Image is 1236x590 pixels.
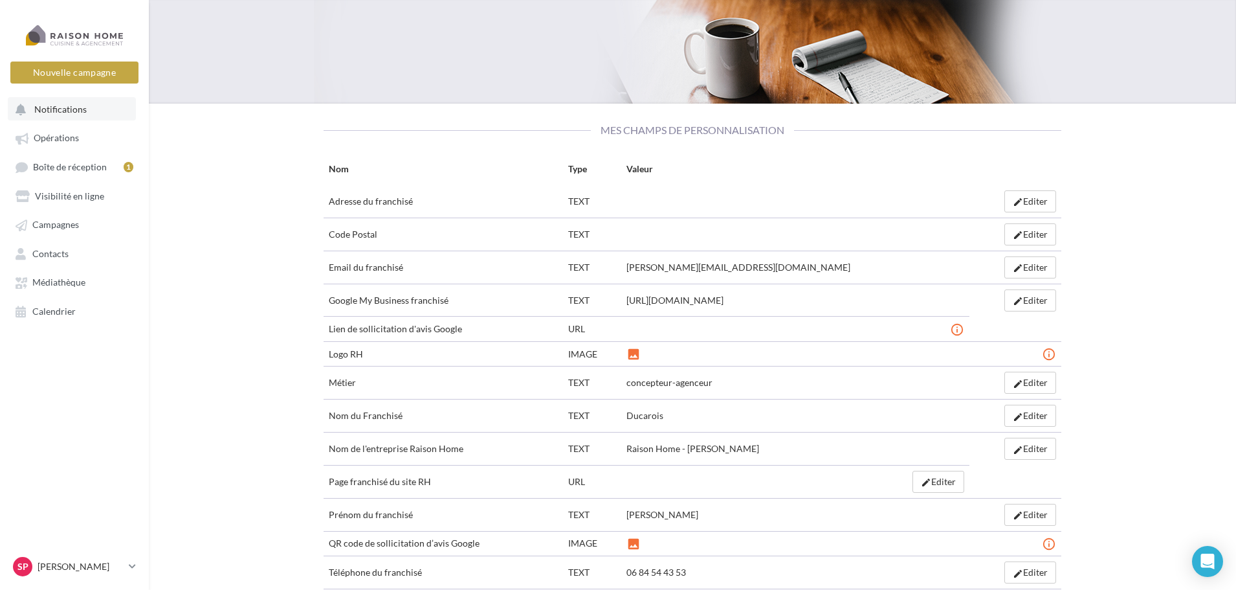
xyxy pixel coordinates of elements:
[1013,379,1023,389] i: mode_edit
[563,317,622,341] td: URL
[8,212,141,236] a: Campagnes
[324,317,563,341] td: Lien de sollicitation d'avis Google
[563,251,622,284] td: TEXT
[324,185,563,218] td: Adresse du franchisé
[124,162,133,172] div: 1
[563,433,622,466] td: TEXT
[1042,348,1056,359] span: info_outline
[626,538,641,550] i: photo
[626,348,641,361] i: photo
[626,410,663,421] span: Ducarois
[1013,412,1023,422] i: mode_edit
[324,465,563,498] td: Page franchisé du site RH
[34,133,79,144] span: Opérations
[621,157,969,185] th: Valeur
[324,284,563,317] td: Google My Business franchisé
[324,556,563,589] td: Téléphone du franchisé
[35,190,104,201] span: Visibilité en ligne
[1004,223,1056,245] button: mode_editEditer
[563,218,622,251] td: TEXT
[563,465,622,498] td: URL
[563,157,622,185] th: Type
[626,348,641,359] span: photo
[950,323,964,334] span: info_outline
[8,155,141,179] a: Boîte de réception1
[38,560,124,573] p: [PERSON_NAME]
[1013,510,1023,521] i: mode_edit
[626,509,698,520] span: [PERSON_NAME]
[1004,562,1056,584] button: mode_editEditer
[8,97,136,120] button: Notifications
[324,367,563,400] td: Métier
[17,560,28,573] span: Sp
[1013,296,1023,306] i: mode_edit
[626,262,850,273] span: [PERSON_NAME][EMAIL_ADDRESS][DOMAIN_NAME]
[8,126,141,149] a: Opérations
[563,341,622,366] td: IMAGE
[563,531,622,556] td: IMAGE
[626,567,686,578] span: 06 84 54 43 53
[8,299,141,323] a: Calendrier
[626,377,712,388] span: concepteur-agenceur
[626,538,641,549] span: photo
[563,185,622,218] td: TEXT
[912,471,964,493] button: mode_editEditer
[1004,504,1056,526] button: mode_editEditer
[324,433,563,466] td: Nom de l'entreprise Raison Home
[1004,405,1056,427] button: mode_editEditer
[563,498,622,531] td: TEXT
[1004,256,1056,278] button: mode_editEditer
[591,124,794,136] span: Mes champs de personnalisation
[1042,538,1056,550] i: info_outline
[8,184,141,207] a: Visibilité en ligne
[1013,445,1023,455] i: mode_edit
[1013,263,1023,273] i: mode_edit
[950,323,964,336] i: info_outline
[324,498,563,531] td: Prénom du franchisé
[324,341,563,366] td: Logo RH
[32,277,85,288] span: Médiathèque
[324,157,563,185] th: Nom
[626,295,723,306] span: [URL][DOMAIN_NAME]
[324,400,563,433] td: Nom du Franchisé
[921,477,931,488] i: mode_edit
[563,367,622,400] td: TEXT
[34,104,87,115] span: Notifications
[32,248,69,259] span: Contacts
[32,220,79,231] span: Campagnes
[32,306,76,317] span: Calendrier
[324,531,563,556] td: QR code de sollicitation d’avis Google
[1192,546,1223,577] div: Open Intercom Messenger
[324,251,563,284] td: Email du franchisé
[8,270,141,293] a: Médiathèque
[1042,348,1056,361] i: info_outline
[563,400,622,433] td: TEXT
[1004,190,1056,212] button: mode_editEditer
[1004,372,1056,394] button: mode_editEditer
[33,161,107,172] span: Boîte de réception
[1004,289,1056,312] button: mode_editEditer
[1004,438,1056,460] button: mode_editEditer
[324,218,563,251] td: Code Postal
[563,556,622,589] td: TEXT
[626,443,759,454] span: Raison Home - [PERSON_NAME]
[1013,197,1023,207] i: mode_edit
[10,62,138,84] button: Nouvelle campagne
[1013,569,1023,579] i: mode_edit
[563,284,622,317] td: TEXT
[1013,230,1023,240] i: mode_edit
[10,554,138,579] a: Sp [PERSON_NAME]
[1042,538,1056,549] span: info_outline
[8,242,141,265] a: Contacts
